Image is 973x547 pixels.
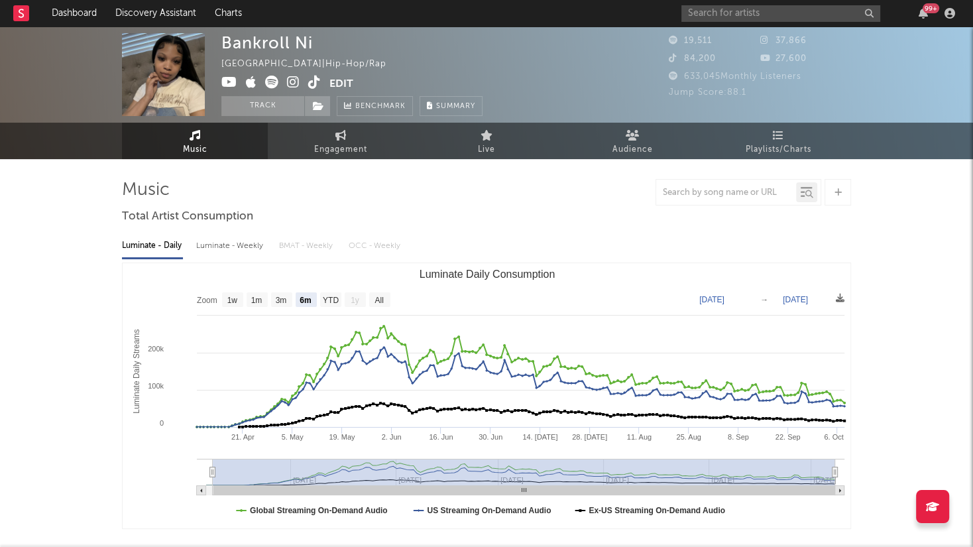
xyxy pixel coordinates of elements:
text: 200k [148,345,164,353]
div: [GEOGRAPHIC_DATA] | Hip-Hop/Rap [221,56,402,72]
text: All [374,296,383,305]
span: Summary [436,103,475,110]
text: 25. Aug [676,433,701,441]
a: Audience [559,123,705,159]
button: Edit [329,76,353,92]
a: Engagement [268,123,414,159]
span: 27,600 [760,54,807,63]
text: 8. Sep [728,433,749,441]
text: 1y [351,296,359,305]
text: 0 [160,419,164,427]
span: Live [478,142,495,158]
a: Live [414,123,559,159]
text: 21. Apr [231,433,255,441]
text: 5. May [282,433,304,441]
svg: Luminate Daily Consumption [123,263,851,528]
button: Track [221,96,304,116]
text: 100k [148,382,164,390]
span: Benchmark [355,99,406,115]
text: Luminate Daily Consumption [420,269,555,280]
text: 14. [DATE] [522,433,557,441]
text: [DATE] [699,295,724,304]
text: 6. Oct [824,433,843,441]
div: Bankroll Ni [221,33,313,52]
input: Search for artists [681,5,880,22]
div: Luminate - Weekly [196,235,266,257]
text: 30. Jun [479,433,502,441]
span: 633,045 Monthly Listeners [669,72,801,81]
text: Luminate Daily Streams [132,329,141,413]
text: YTD [323,296,339,305]
a: Playlists/Charts [705,123,851,159]
span: Jump Score: 88.1 [669,88,746,97]
a: Music [122,123,268,159]
text: US Streaming On-Demand Audio [428,506,551,515]
text: 1w [227,296,238,305]
span: Music [183,142,207,158]
text: 1m [251,296,262,305]
button: Summary [420,96,483,116]
span: 19,511 [669,36,712,45]
div: Luminate - Daily [122,235,183,257]
span: 37,866 [760,36,807,45]
text: 28. [DATE] [572,433,607,441]
text: 2. Jun [382,433,402,441]
text: 11. Aug [627,433,652,441]
text: 6m [300,296,311,305]
text: 3m [276,296,287,305]
a: Benchmark [337,96,413,116]
text: [DATE] [783,295,808,304]
span: 84,200 [669,54,716,63]
span: Audience [612,142,653,158]
input: Search by song name or URL [656,188,796,198]
text: Global Streaming On-Demand Audio [250,506,388,515]
div: 99 + [923,3,939,13]
button: 99+ [919,8,928,19]
text: → [760,295,768,304]
text: 16. Jun [429,433,453,441]
text: Zoom [197,296,217,305]
span: Total Artist Consumption [122,209,253,225]
text: [DATE] [813,476,836,484]
span: Engagement [314,142,367,158]
span: Playlists/Charts [746,142,811,158]
text: 19. May [329,433,355,441]
text: 22. Sep [775,433,801,441]
text: Ex-US Streaming On-Demand Audio [589,506,725,515]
